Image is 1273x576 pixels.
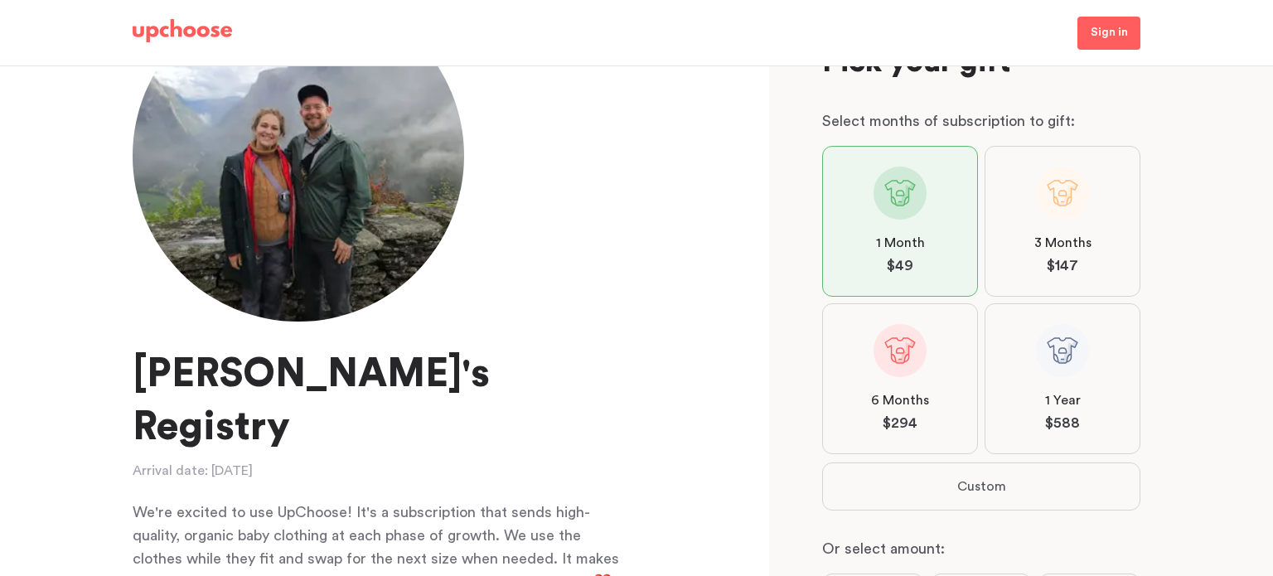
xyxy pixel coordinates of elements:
span: 6 Months [871,390,929,410]
time: [DATE] [211,461,253,481]
a: UpChoose [133,19,232,50]
img: UpChoose [133,19,232,42]
span: $ 294 [883,414,917,433]
h1: [PERSON_NAME]'s Registry [133,348,623,454]
span: $ 147 [1047,256,1078,276]
span: 1 Year [1045,390,1081,410]
p: Select months of subscription to gift: [822,109,1140,133]
p: Or select amount: [822,537,1140,560]
span: 3 Months [1034,233,1091,253]
button: Custom [823,463,1140,510]
span: $ 49 [887,256,913,276]
span: 1 Month [876,233,925,253]
p: Sign in [1091,23,1128,43]
span: $ 588 [1045,414,1080,433]
p: Arrival date: [133,461,208,481]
